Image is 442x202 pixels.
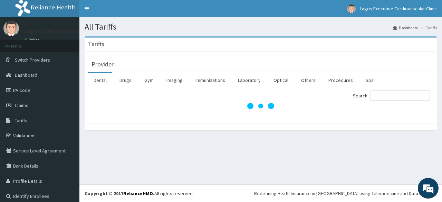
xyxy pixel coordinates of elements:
h3: Provider - [92,61,117,67]
span: Tariffs [15,117,27,124]
a: Optical [268,73,294,87]
p: Lagos Executive Cardiovascular Clinic [24,28,124,34]
div: Redefining Heath Insurance in [GEOGRAPHIC_DATA] using Telemedicine and Data Science! [254,190,437,197]
li: Tariffs [419,25,437,31]
input: Search: [371,91,430,101]
a: Imaging [161,73,188,87]
a: Drugs [114,73,137,87]
a: Dashboard [393,25,419,31]
svg: audio-loading [247,92,275,120]
h1: All Tariffs [85,22,437,31]
img: User Image [3,21,19,36]
a: Laboratory [232,73,266,87]
h3: Tariffs [88,41,104,47]
footer: All rights reserved. [79,184,442,202]
span: Lagos Executive Cardiovascular Clinic [360,6,437,12]
span: Claims [15,102,28,108]
a: Others [296,73,321,87]
a: RelianceHMO [123,190,153,196]
img: User Image [347,4,356,13]
a: Gym [139,73,159,87]
a: Immunizations [190,73,231,87]
a: Spa [360,73,379,87]
strong: Copyright © 2017 . [85,190,154,196]
span: Switch Providers [15,57,50,63]
a: Online [24,38,41,42]
label: Search: [353,91,430,101]
span: Dashboard [15,72,37,78]
a: Dental [88,73,112,87]
a: Procedures [323,73,358,87]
